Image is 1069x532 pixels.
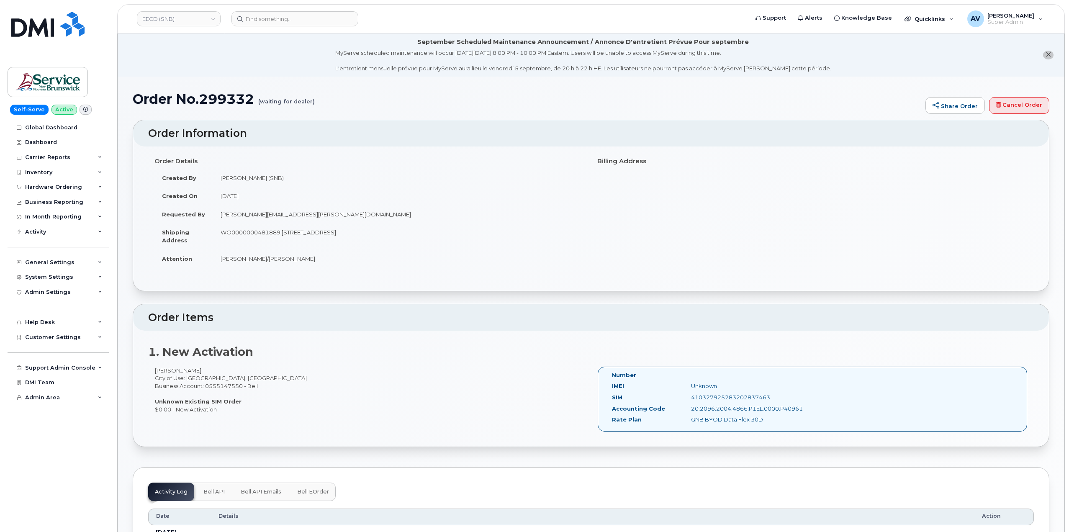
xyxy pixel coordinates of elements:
[417,38,749,46] div: September Scheduled Maintenance Announcement / Annonce D'entretient Prévue Pour septembre
[162,229,189,244] strong: Shipping Address
[213,169,585,187] td: [PERSON_NAME] (SNB)
[156,512,170,520] span: Date
[685,416,796,424] div: GNB BYOD Data Flex 30D
[148,312,1034,324] h2: Order Items
[133,92,921,106] h1: Order No.299332
[218,512,239,520] span: Details
[612,393,622,401] label: SIM
[162,211,205,218] strong: Requested By
[297,488,329,495] span: Bell eOrder
[989,97,1049,114] a: Cancel Order
[148,367,591,413] div: [PERSON_NAME] City of Use: [GEOGRAPHIC_DATA], [GEOGRAPHIC_DATA] Business Account: 0555147550 - Be...
[1043,51,1054,59] button: close notification
[241,488,281,495] span: Bell API Emails
[685,382,796,390] div: Unknown
[612,382,624,390] label: IMEI
[685,405,796,413] div: 20.2096.2004.4866.P1EL.0000.P40961
[335,49,831,72] div: MyServe scheduled maintenance will occur [DATE][DATE] 8:00 PM - 10:00 PM Eastern. Users will be u...
[612,405,665,413] label: Accounting Code
[925,97,985,114] a: Share Order
[685,393,796,401] div: 410327925283202837463
[213,187,585,205] td: [DATE]
[612,416,642,424] label: Rate Plan
[597,158,1028,165] h4: Billing Address
[148,128,1034,139] h2: Order Information
[213,205,585,224] td: [PERSON_NAME][EMAIL_ADDRESS][PERSON_NAME][DOMAIN_NAME]
[162,255,192,262] strong: Attention
[612,371,636,379] label: Number
[258,92,315,105] small: (waiting for dealer)
[203,488,225,495] span: Bell API
[148,345,253,359] strong: 1. New Activation
[154,158,585,165] h4: Order Details
[213,223,585,249] td: WO0000000481889 [STREET_ADDRESS]
[155,398,242,405] strong: Unknown Existing SIM Order
[974,509,1034,525] th: Action
[213,249,585,268] td: [PERSON_NAME]/[PERSON_NAME]
[162,175,196,181] strong: Created By
[162,193,198,199] strong: Created On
